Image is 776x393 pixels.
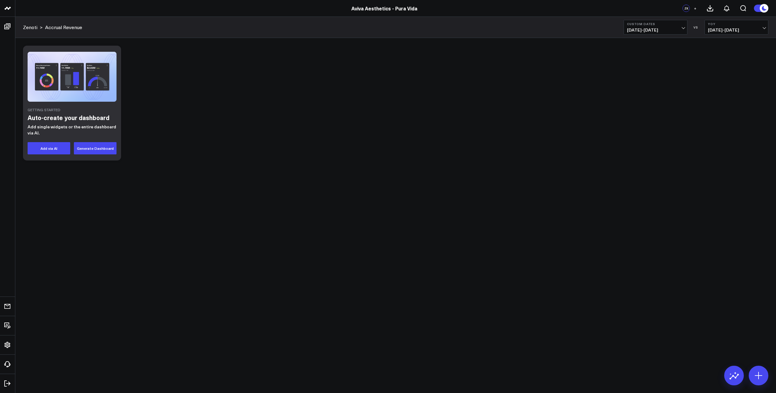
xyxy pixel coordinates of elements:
b: YoY [708,22,765,26]
span: + [694,6,697,10]
span: [DATE] - [DATE] [627,28,684,32]
div: > [23,24,43,31]
a: Aviva Aesthetics - Pura Vida [351,5,417,12]
a: Accrual Revenue [45,24,82,31]
div: Getting Started [28,108,117,111]
div: ZK [682,5,690,12]
button: Generate Dashboard [74,142,117,154]
button: YoY[DATE]-[DATE] [705,20,768,35]
p: Add single widgets or the entire dashboard via AI. [28,124,117,136]
button: Custom Dates[DATE]-[DATE] [624,20,687,35]
span: [DATE] - [DATE] [708,28,765,32]
h2: Auto-create your dashboard [28,113,117,122]
a: Zenoti [23,24,37,31]
div: VS [690,25,701,29]
b: Custom Dates [627,22,684,26]
button: + [691,5,699,12]
button: Add via AI [28,142,70,154]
